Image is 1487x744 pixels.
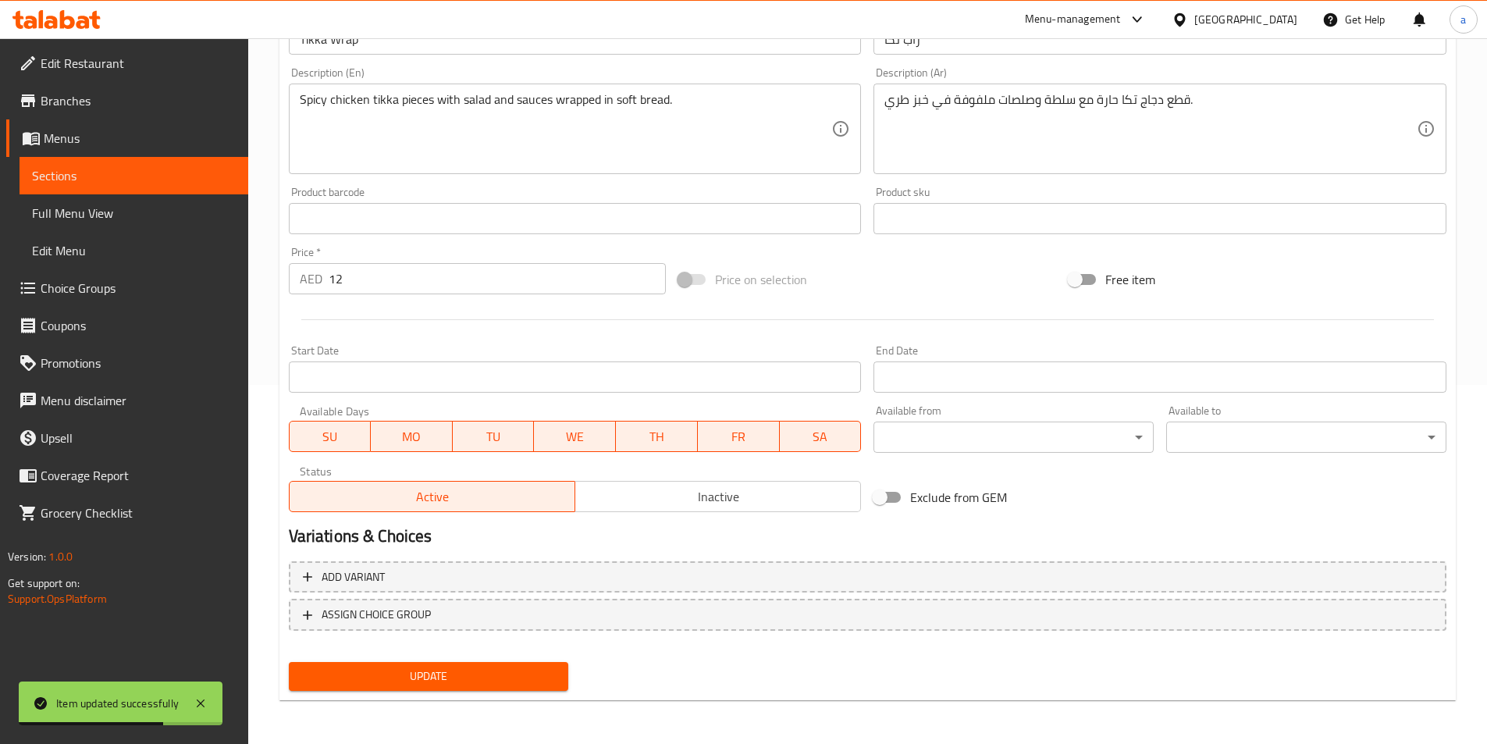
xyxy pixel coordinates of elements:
span: Version: [8,546,46,567]
span: Update [301,667,557,686]
button: FR [698,421,780,452]
a: Upsell [6,419,248,457]
input: Please enter product barcode [289,203,862,234]
button: SU [289,421,372,452]
span: Edit Restaurant [41,54,236,73]
input: Please enter product sku [873,203,1446,234]
p: AED [300,269,322,288]
a: Coverage Report [6,457,248,494]
span: SU [296,425,365,448]
button: Inactive [575,481,861,512]
span: Promotions [41,354,236,372]
span: TH [622,425,692,448]
span: Menus [44,129,236,148]
span: Branches [41,91,236,110]
button: MO [371,421,453,452]
span: Sections [32,166,236,185]
span: TU [459,425,528,448]
a: Branches [6,82,248,119]
span: Coverage Report [41,466,236,485]
a: Menus [6,119,248,157]
button: Add variant [289,561,1446,593]
a: Full Menu View [20,194,248,232]
span: 1.0.0 [48,546,73,567]
span: Upsell [41,429,236,447]
button: TH [616,421,698,452]
span: a [1460,11,1466,28]
a: Sections [20,157,248,194]
span: Active [296,486,569,508]
span: Inactive [582,486,855,508]
span: Choice Groups [41,279,236,297]
span: Grocery Checklist [41,504,236,522]
button: WE [534,421,616,452]
a: Support.OpsPlatform [8,589,107,609]
span: ASSIGN CHOICE GROUP [322,605,431,625]
span: Add variant [322,568,385,587]
span: Full Menu View [32,204,236,222]
a: Edit Restaurant [6,44,248,82]
a: Grocery Checklist [6,494,248,532]
input: Please enter price [329,263,667,294]
div: [GEOGRAPHIC_DATA] [1194,11,1297,28]
span: WE [540,425,610,448]
a: Menu disclaimer [6,382,248,419]
textarea: Spicy chicken tikka pieces with salad and sauces wrapped in soft bread. [300,92,832,166]
button: ASSIGN CHOICE GROUP [289,599,1446,631]
input: Enter name En [289,23,862,55]
div: ​ [873,422,1154,453]
h2: Variations & Choices [289,525,1446,548]
textarea: قطع دجاج تكا حارة مع سلطة وصلصات ملفوفة في خبز طري. [884,92,1417,166]
span: Edit Menu [32,241,236,260]
span: Free item [1105,270,1155,289]
span: Price on selection [715,270,807,289]
span: SA [786,425,856,448]
span: Get support on: [8,573,80,593]
button: SA [780,421,862,452]
div: ​ [1166,422,1446,453]
button: TU [453,421,535,452]
span: Menu disclaimer [41,391,236,410]
a: Choice Groups [6,269,248,307]
button: Update [289,662,569,691]
span: MO [377,425,446,448]
a: Edit Menu [20,232,248,269]
span: FR [704,425,774,448]
span: Exclude from GEM [910,488,1007,507]
div: Item updated successfully [56,695,179,712]
button: Active [289,481,575,512]
span: Coupons [41,316,236,335]
div: Menu-management [1025,10,1121,29]
a: Coupons [6,307,248,344]
a: Promotions [6,344,248,382]
input: Enter name Ar [873,23,1446,55]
